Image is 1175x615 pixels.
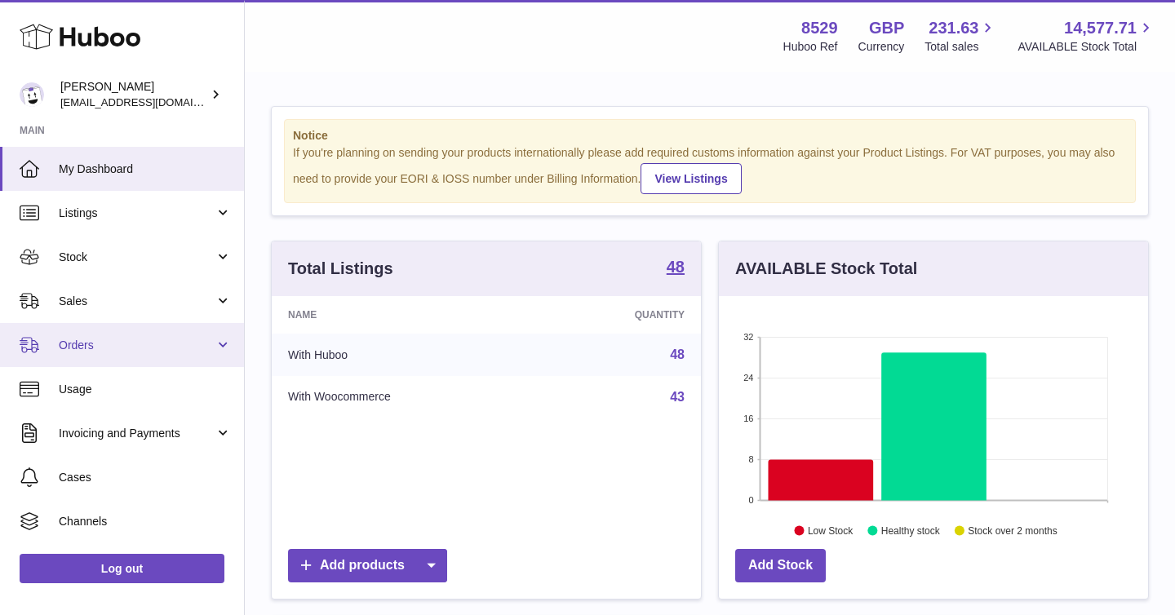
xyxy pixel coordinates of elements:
text: 8 [748,454,753,464]
span: Listings [59,206,215,221]
text: 0 [748,495,753,505]
span: 231.63 [929,17,978,39]
span: Orders [59,338,215,353]
span: Invoicing and Payments [59,426,215,441]
a: 43 [670,390,685,404]
span: My Dashboard [59,161,232,177]
text: 16 [743,414,753,423]
a: Log out [20,554,224,583]
a: 48 [670,347,685,361]
span: Usage [59,382,232,397]
span: Cases [59,470,232,485]
a: View Listings [641,163,741,194]
strong: Notice [293,128,1127,144]
a: 231.63 Total sales [924,17,997,55]
text: Stock over 2 months [968,524,1057,536]
span: Channels [59,514,232,529]
div: Currency [858,39,905,55]
div: Huboo Ref [783,39,838,55]
a: 48 [667,259,685,278]
text: 32 [743,332,753,342]
a: 14,577.71 AVAILABLE Stock Total [1018,17,1155,55]
span: Sales [59,294,215,309]
a: Add products [288,549,447,582]
a: Add Stock [735,549,826,582]
div: If you're planning on sending your products internationally please add required customs informati... [293,145,1127,194]
th: Quantity [538,296,701,334]
th: Name [272,296,538,334]
span: Total sales [924,39,997,55]
text: Low Stock [808,524,854,536]
img: admin@redgrass.ch [20,82,44,107]
text: Healthy stock [881,524,941,536]
span: AVAILABLE Stock Total [1018,39,1155,55]
text: 24 [743,373,753,383]
h3: AVAILABLE Stock Total [735,258,917,280]
strong: GBP [869,17,904,39]
span: [EMAIL_ADDRESS][DOMAIN_NAME] [60,95,240,108]
td: With Woocommerce [272,376,538,418]
strong: 48 [667,259,685,275]
div: [PERSON_NAME] [60,79,207,110]
td: With Huboo [272,334,538,376]
strong: 8529 [801,17,838,39]
h3: Total Listings [288,258,393,280]
span: 14,577.71 [1064,17,1137,39]
span: Stock [59,250,215,265]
